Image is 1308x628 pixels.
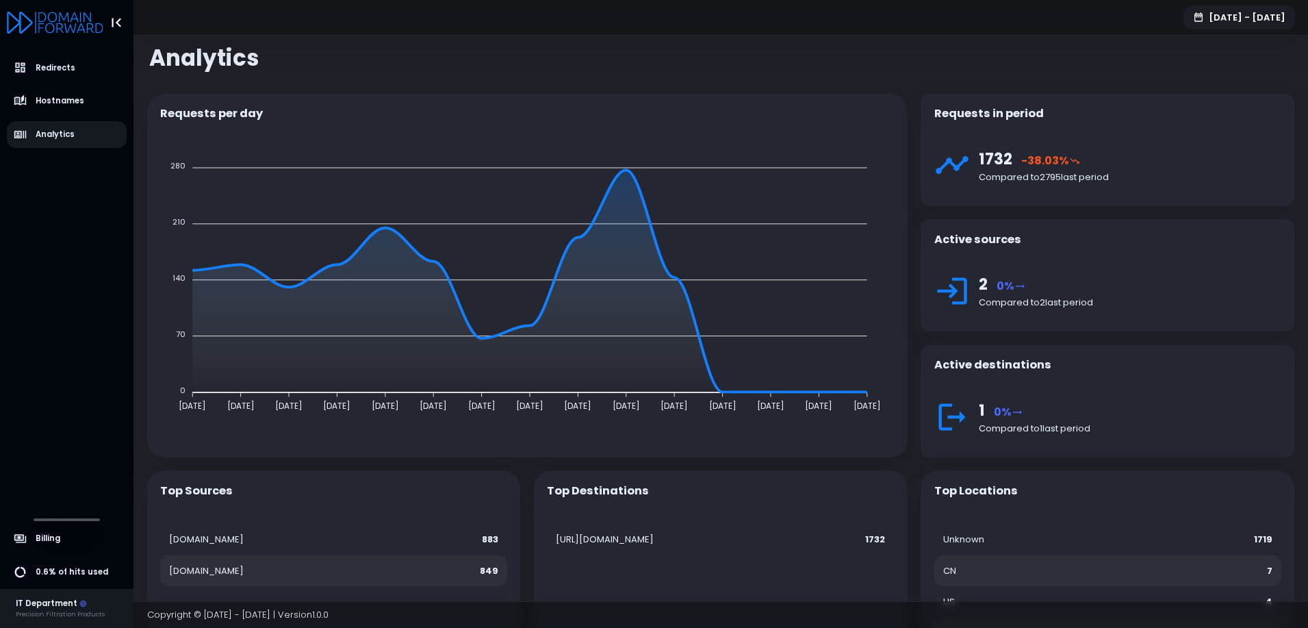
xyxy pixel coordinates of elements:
[979,422,1281,436] div: Compared to 1 last period
[7,525,127,552] a: Billing
[805,400,832,412] tspan: [DATE]
[661,400,688,412] tspan: [DATE]
[372,400,399,412] tspan: [DATE]
[36,566,108,578] span: 0.6% of hits used
[709,400,736,412] tspan: [DATE]
[37,79,48,90] img: tab_domain_overview_orange.svg
[1267,564,1272,577] strong: 7
[934,358,1051,372] h4: Active destinations
[36,36,151,47] div: Domain: [DOMAIN_NAME]
[547,524,809,555] td: [URL][DOMAIN_NAME]
[7,121,127,148] a: Analytics
[997,278,1025,294] span: 0%
[160,107,263,121] h5: Requests per day
[172,273,185,284] tspan: 140
[757,400,784,412] tspan: [DATE]
[1266,595,1272,608] strong: 4
[1021,153,1080,168] span: -38.03%
[979,273,1281,296] div: 2
[323,400,350,412] tspan: [DATE]
[160,484,233,498] h5: Top Sources
[1183,5,1295,29] button: [DATE] - [DATE]
[1254,533,1272,546] strong: 1719
[934,555,1149,587] td: CN
[180,384,185,395] tspan: 0
[480,564,498,577] strong: 849
[160,524,409,555] td: [DOMAIN_NAME]
[979,147,1281,171] div: 1732
[147,608,329,621] span: Copyright © [DATE] - [DATE] | Version 1.0.0
[179,400,206,412] tspan: [DATE]
[7,55,127,81] a: Redirects
[176,329,185,340] tspan: 70
[22,22,33,33] img: logo_orange.svg
[227,400,255,412] tspan: [DATE]
[613,400,640,412] tspan: [DATE]
[979,399,1281,422] div: 1
[160,555,409,587] td: [DOMAIN_NAME]
[934,233,1021,247] h4: Active sources
[36,62,75,74] span: Redirects
[934,524,1149,555] td: Unknown
[865,533,885,546] strong: 1732
[22,36,33,47] img: website_grey.svg
[170,160,185,171] tspan: 280
[275,400,303,412] tspan: [DATE]
[979,171,1281,184] div: Compared to 2795 last period
[36,95,84,107] span: Hostnames
[36,129,75,140] span: Analytics
[854,400,881,412] tspan: [DATE]
[7,559,127,586] a: 0.6% of hits used
[136,79,147,90] img: tab_keywords_by_traffic_grey.svg
[149,45,259,71] span: Analytics
[934,484,1018,498] h5: Top Locations
[103,10,129,36] button: Toggle Aside
[547,484,649,498] h5: Top Destinations
[38,22,67,33] div: v 4.0.25
[979,296,1281,310] div: Compared to 2 last period
[16,598,105,610] div: IT Department
[16,610,105,619] div: Precision Filtration Products
[934,586,1149,618] td: US
[516,400,543,412] tspan: [DATE]
[468,400,496,412] tspan: [DATE]
[7,88,127,114] a: Hostnames
[420,400,447,412] tspan: [DATE]
[151,81,231,90] div: Keywords by Traffic
[36,533,60,544] span: Billing
[52,81,123,90] div: Domain Overview
[172,216,185,227] tspan: 210
[482,533,498,546] strong: 883
[7,12,103,31] a: Logo
[564,400,591,412] tspan: [DATE]
[994,404,1023,420] span: 0%
[934,107,1044,121] h4: Requests in period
